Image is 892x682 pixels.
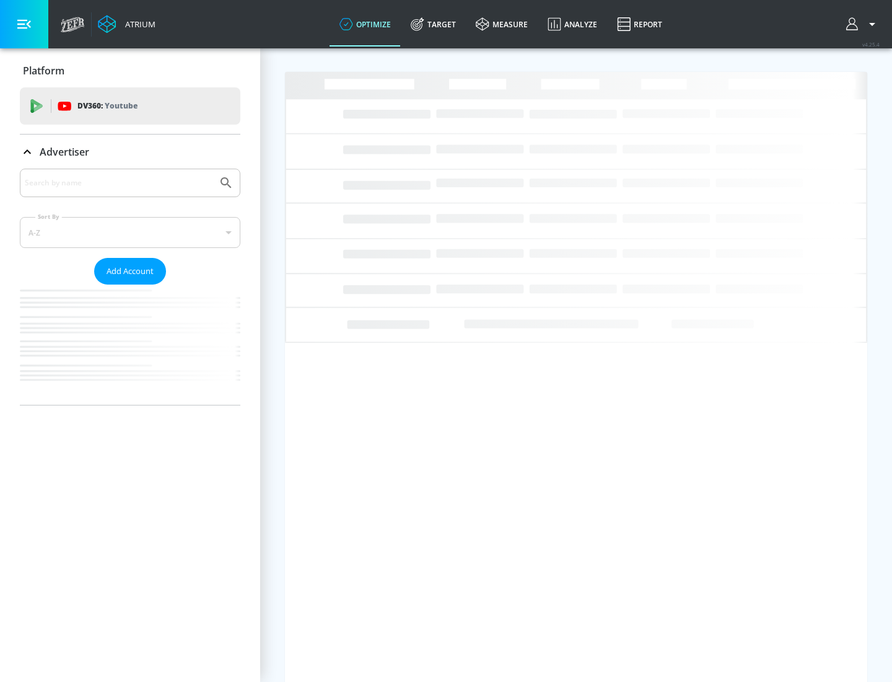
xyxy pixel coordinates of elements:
p: Youtube [105,99,138,112]
p: Advertiser [40,145,89,159]
div: Platform [20,53,240,88]
input: Search by name [25,175,212,191]
label: Sort By [35,213,62,221]
span: Add Account [107,264,154,278]
div: DV360: Youtube [20,87,240,125]
div: Atrium [120,19,155,30]
a: Report [607,2,672,46]
div: A-Z [20,217,240,248]
div: Advertiser [20,169,240,405]
p: DV360: [77,99,138,113]
div: Advertiser [20,135,240,169]
a: Target [401,2,466,46]
button: Add Account [94,258,166,285]
a: Analyze [538,2,607,46]
p: Platform [23,64,64,77]
a: Atrium [98,15,155,33]
span: v 4.25.4 [862,41,880,48]
nav: list of Advertiser [20,285,240,405]
a: optimize [330,2,401,46]
a: measure [466,2,538,46]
